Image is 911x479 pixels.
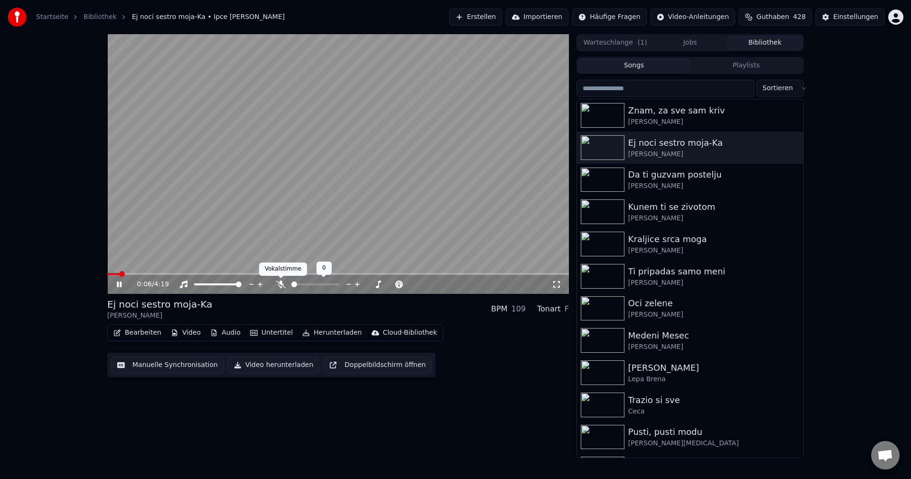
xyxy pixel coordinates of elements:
div: Kunem ti se zivotom [628,200,799,214]
div: Ceca [628,407,799,416]
button: Audio [206,326,244,339]
div: Tonart [537,303,561,315]
button: Jobs [653,36,728,50]
div: [PERSON_NAME] [628,310,799,319]
div: [PERSON_NAME][MEDICAL_DATA] [628,439,799,448]
button: Doppelbildschirm öffnen [323,357,432,374]
span: Sortieren [762,84,793,93]
div: Medeni Mesec [628,329,799,342]
a: Bibliothek [84,12,117,22]
div: Znam, za sve sam kriv [628,104,799,117]
div: [PERSON_NAME] [107,311,213,320]
div: [PERSON_NAME] [628,342,799,352]
div: / [137,280,160,289]
nav: breadcrumb [36,12,285,22]
div: [PERSON_NAME] [628,278,799,288]
div: [PERSON_NAME] [628,117,799,127]
div: [PERSON_NAME] [628,214,799,223]
button: Playlists [690,59,802,73]
button: Songs [578,59,690,73]
button: Bearbeiten [110,326,165,339]
button: Manuelle Synchronisation [111,357,224,374]
a: Startseite [36,12,68,22]
button: Guthaben428 [739,9,812,26]
button: Untertitel [246,326,297,339]
button: Häufige Fragen [572,9,647,26]
button: Importieren [506,9,568,26]
div: F [565,303,569,315]
span: ( 1 ) [638,38,647,47]
span: 4:19 [154,280,169,289]
div: Vokalstimme [259,263,307,276]
button: Video herunterladen [228,357,319,374]
button: Erstellen [449,9,502,26]
span: 428 [793,12,806,22]
div: [PERSON_NAME] [628,181,799,191]
button: Einstellungen [816,9,884,26]
span: Ej noci sestro moja-Ka • Ipce [PERSON_NAME] [132,12,285,22]
div: Da ti guzvam postelju [628,168,799,181]
button: Warteschlange [578,36,653,50]
img: youka [8,8,27,27]
div: Pusti, pusti modu [628,425,799,439]
div: [PERSON_NAME] [628,246,799,255]
div: Kraljice srca moga [628,233,799,246]
div: [PERSON_NAME] [628,361,799,375]
div: Trazio si sve [628,394,799,407]
div: Ej noci sestro moja-Ka [107,298,213,311]
div: Chat öffnen [871,441,900,470]
span: Guthaben [756,12,789,22]
button: Video-Anleitungen [651,9,735,26]
div: [PERSON_NAME] [628,150,799,159]
div: Oci zelene [628,297,799,310]
span: 0:06 [137,280,152,289]
div: Ti pripadas samo meni [628,265,799,278]
button: Herunterladen [298,326,365,339]
button: Bibliothek [727,36,802,50]
div: Einstellungen [833,12,878,22]
div: 109 [511,303,526,315]
div: BPM [491,303,507,315]
button: Video [167,326,205,339]
div: Lepa Brena [628,375,799,384]
div: Cloud-Bibliothek [383,328,437,338]
div: Ej noci sestro moja-Ka [628,136,799,150]
div: 0 [316,262,332,275]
